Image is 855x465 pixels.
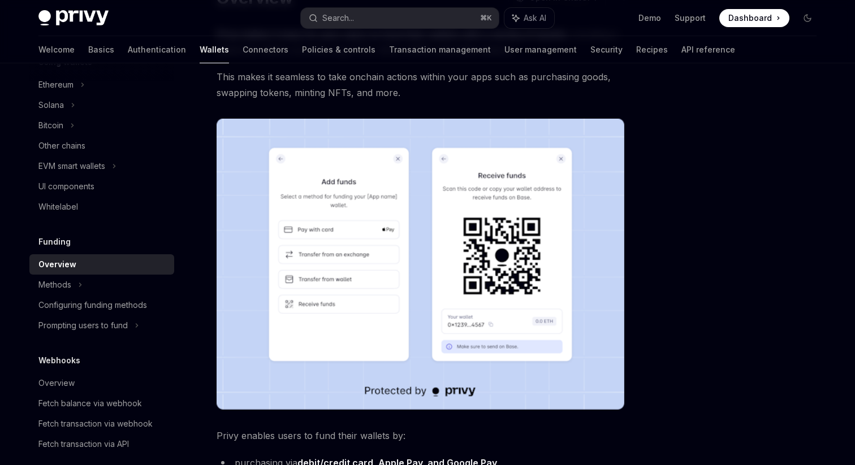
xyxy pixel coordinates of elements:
[38,159,105,173] div: EVM smart wallets
[38,119,63,132] div: Bitcoin
[217,69,624,101] span: This makes it seamless to take onchain actions within your apps such as purchasing goods, swappin...
[38,78,74,92] div: Ethereum
[88,36,114,63] a: Basics
[322,11,354,25] div: Search...
[389,36,491,63] a: Transaction management
[798,9,817,27] button: Toggle dark mode
[38,258,76,271] div: Overview
[38,376,75,390] div: Overview
[38,10,109,26] img: dark logo
[681,36,735,63] a: API reference
[38,36,75,63] a: Welcome
[128,36,186,63] a: Authentication
[728,12,772,24] span: Dashboard
[200,36,229,63] a: Wallets
[38,180,94,193] div: UI components
[243,36,288,63] a: Connectors
[29,434,174,454] a: Fetch transaction via API
[480,14,492,23] span: ⌘ K
[38,200,78,214] div: Whitelabel
[504,8,554,28] button: Ask AI
[38,98,64,112] div: Solana
[29,176,174,197] a: UI components
[590,36,623,63] a: Security
[38,298,147,312] div: Configuring funding methods
[29,393,174,414] a: Fetch balance via webhook
[524,12,546,24] span: Ask AI
[38,437,129,451] div: Fetch transaction via API
[38,235,71,249] h5: Funding
[301,8,499,28] button: Search...⌘K
[38,278,71,292] div: Methods
[719,9,789,27] a: Dashboard
[38,417,153,431] div: Fetch transaction via webhook
[38,319,128,332] div: Prompting users to fund
[217,428,624,444] span: Privy enables users to fund their wallets by:
[638,12,661,24] a: Demo
[29,414,174,434] a: Fetch transaction via webhook
[29,295,174,315] a: Configuring funding methods
[636,36,668,63] a: Recipes
[38,139,85,153] div: Other chains
[302,36,375,63] a: Policies & controls
[29,197,174,217] a: Whitelabel
[29,254,174,275] a: Overview
[29,136,174,156] a: Other chains
[675,12,706,24] a: Support
[217,119,624,410] img: images/Funding.png
[38,397,142,410] div: Fetch balance via webhook
[504,36,577,63] a: User management
[38,354,80,367] h5: Webhooks
[29,373,174,393] a: Overview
